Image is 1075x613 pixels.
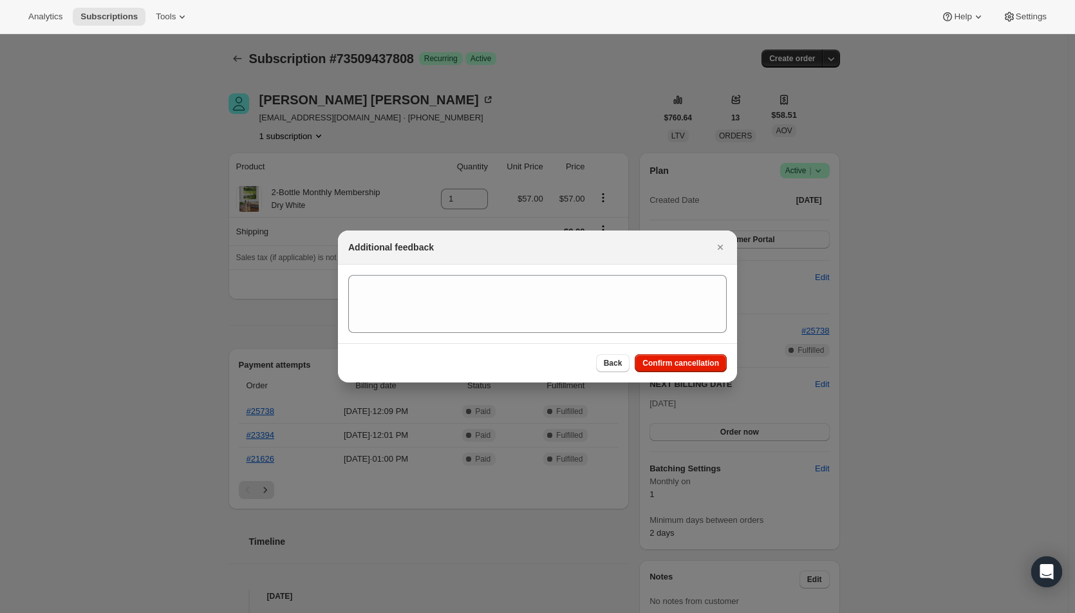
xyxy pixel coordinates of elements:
span: Confirm cancellation [642,358,719,368]
button: Settings [995,8,1054,26]
button: Back [596,354,630,372]
span: Subscriptions [80,12,138,22]
button: Tools [148,8,196,26]
span: Analytics [28,12,62,22]
button: Subscriptions [73,8,145,26]
button: Help [933,8,992,26]
span: Back [604,358,622,368]
div: Open Intercom Messenger [1031,556,1062,587]
button: Confirm cancellation [635,354,727,372]
button: Close [711,238,729,256]
button: Analytics [21,8,70,26]
span: Settings [1016,12,1047,22]
h2: Additional feedback [348,241,434,254]
span: Tools [156,12,176,22]
span: Help [954,12,971,22]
